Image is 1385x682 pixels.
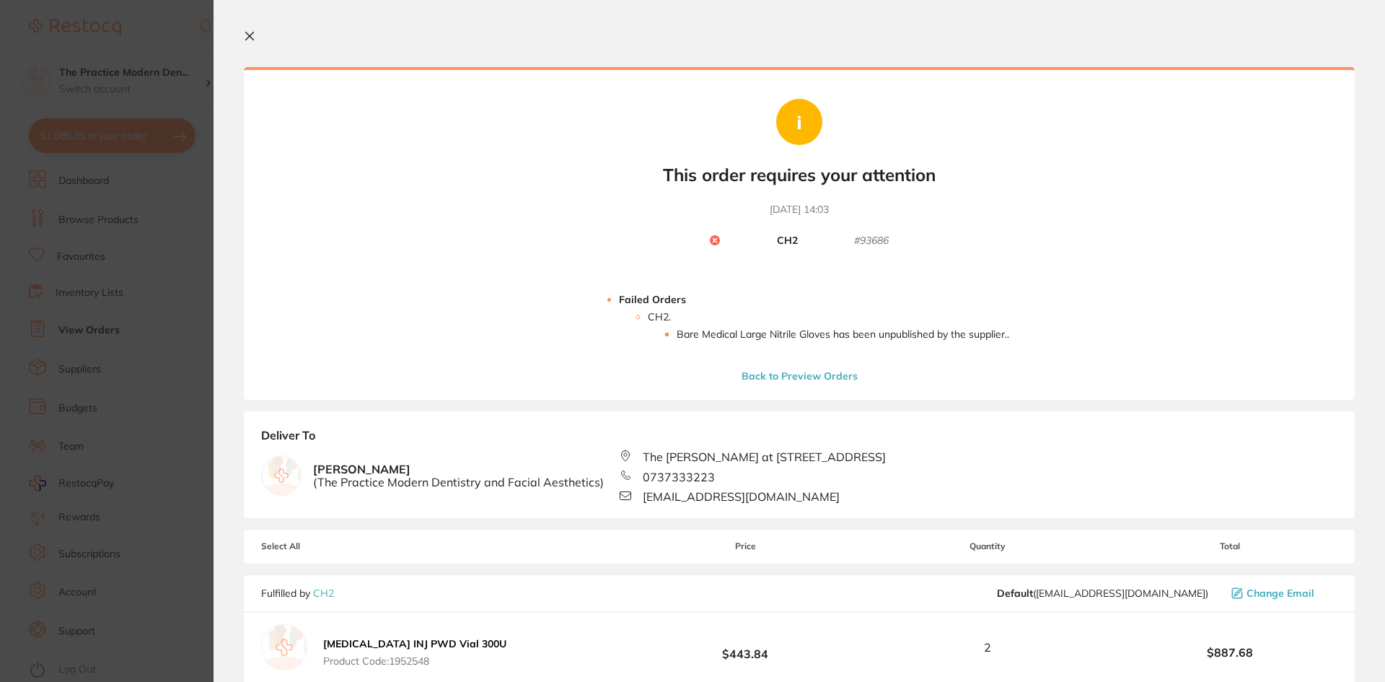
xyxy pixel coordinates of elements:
b: $887.68 [1122,646,1337,659]
b: [MEDICAL_DATA] INJ PWD Vial 300U [323,637,506,650]
button: Back to Preview Orders [737,370,862,382]
span: Product Code: 1952548 [323,655,506,667]
a: CH2 [313,587,334,600]
span: Total [1122,541,1337,551]
b: CH2 [777,235,798,248]
small: # 93686 [854,235,889,248]
span: primarycare@ch2.net.au [997,587,1208,599]
b: Deliver To [261,429,1337,450]
span: Price [638,541,853,551]
span: Select All [261,541,405,551]
span: 2 [984,641,991,654]
p: Fulfilled by [261,587,334,599]
span: Quantity [853,541,1122,551]
b: $443.84 [638,634,853,660]
img: empty.jpg [261,624,307,670]
span: Change Email [1246,587,1314,599]
button: [MEDICAL_DATA] INJ PWD Vial 300U Product Code:1952548 [319,637,511,668]
b: Default [997,587,1033,600]
strong: Failed Orders [619,293,686,306]
li: Bare Medical Large Nitrile Gloves has been unpublished by the supplier. . [677,328,1009,340]
time: [DATE] 14:03 [770,203,829,217]
li: CH2 . [648,311,1009,340]
b: This order requires your attention [663,165,936,185]
img: empty.jpg [262,456,301,495]
span: ( The Practice Modern Dentistry and Facial Aesthetics ) [313,476,604,489]
b: [PERSON_NAME] [313,463,604,489]
span: The [PERSON_NAME] at [STREET_ADDRESS] [643,450,886,463]
span: 0737333223 [643,471,715,484]
button: Change Email [1227,587,1337,600]
span: [EMAIL_ADDRESS][DOMAIN_NAME] [643,490,840,503]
